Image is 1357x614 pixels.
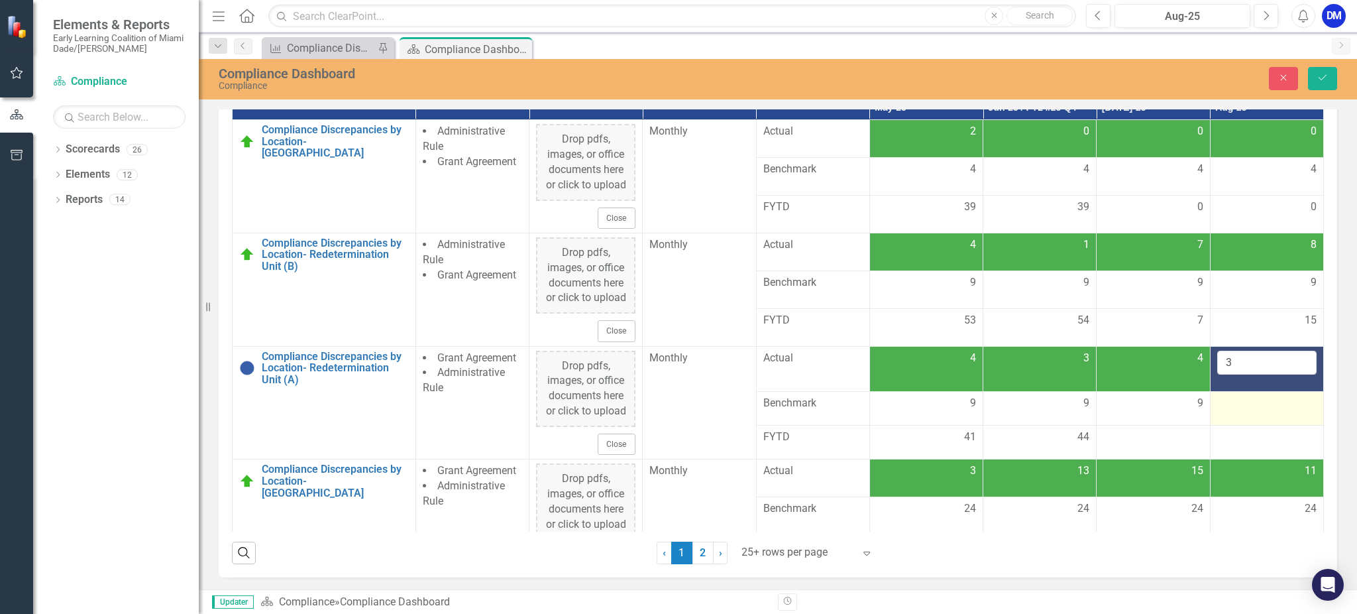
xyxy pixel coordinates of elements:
img: Above Target [239,134,255,150]
span: 0 [1311,200,1317,215]
span: 4 [1311,162,1317,177]
button: Aug-25 [1114,4,1250,28]
span: 9 [970,275,976,290]
small: Early Learning Coalition of Miami Dade/[PERSON_NAME] [53,32,186,54]
span: Actual [763,351,863,366]
a: Scorecards [66,142,120,157]
span: ‹ [663,546,666,559]
span: 4 [970,237,976,253]
div: Compliance Discrepancies by Location- Transfers [287,40,374,56]
div: Drop pdfs, images, or office documents here or click to upload [536,351,635,427]
span: 9 [1083,396,1089,411]
button: DM [1322,4,1346,28]
span: 9 [1197,396,1203,411]
span: 7 [1197,313,1203,328]
div: Open Intercom Messenger [1312,569,1344,601]
span: 15 [1305,313,1317,328]
span: 4 [970,162,976,177]
span: 41 [964,430,976,445]
span: Actual [763,463,863,479]
input: Search Below... [53,105,186,129]
button: Close [598,208,635,229]
span: Actual [763,237,863,253]
button: Search [1006,7,1073,25]
a: Compliance Discrepancies by Location- Redetermination Unit (A) [262,351,409,386]
span: 9 [1311,275,1317,290]
span: 4 [1197,351,1203,366]
span: Benchmark [763,501,863,517]
span: Administrative Rule [423,238,505,266]
span: Grant Agreement [437,464,516,477]
span: 1 [1083,237,1089,253]
span: 0 [1083,124,1089,139]
span: 53 [964,313,976,328]
a: Elements [66,167,110,182]
span: Benchmark [763,275,863,290]
div: Compliance Dashboard [219,66,848,81]
span: Grant Agreement [437,155,516,168]
span: FYTD [763,313,863,328]
div: Monthly [649,463,749,479]
a: Compliance Discrepancies by Location- Redetermination Unit (B) [262,237,409,273]
span: 8 [1311,237,1317,253]
span: 13 [1077,463,1089,479]
a: Reports [66,192,103,208]
span: Benchmark [763,396,863,411]
span: Updater [212,595,254,609]
span: 4 [1083,162,1089,177]
span: Benchmark [763,162,863,177]
button: Close [598,320,635,341]
a: Compliance Discrepancies by Location- [GEOGRAPHIC_DATA] [262,124,409,159]
div: Monthly [649,351,749,366]
span: 9 [1083,275,1089,290]
span: 0 [1197,124,1203,139]
div: Aug-25 [1119,9,1246,25]
span: Administrative Rule [423,125,505,153]
span: Elements & Reports [53,17,186,32]
div: Drop pdfs, images, or office documents here or click to upload [536,463,635,540]
span: 9 [1197,275,1203,290]
div: 12 [117,169,138,180]
span: 24 [1191,501,1203,517]
div: Monthly [649,237,749,253]
div: Compliance Dashboard [425,41,529,58]
img: Above Target [239,473,255,489]
div: Drop pdfs, images, or office documents here or click to upload [536,124,635,200]
span: 3 [1083,351,1089,366]
span: FYTD [763,200,863,215]
span: 39 [1077,200,1089,215]
img: No Information [239,360,255,376]
div: Compliance [219,81,848,91]
div: 14 [109,194,131,206]
span: FYTD [763,430,863,445]
span: Grant Agreement [437,269,516,281]
span: 24 [1077,501,1089,517]
a: Compliance Discrepancies by Location- Transfers [265,40,374,56]
span: › [719,546,722,559]
span: 24 [1305,501,1317,517]
span: 0 [1197,200,1203,215]
a: Compliance [279,595,335,608]
div: Compliance Dashboard [340,595,450,608]
span: 4 [970,351,976,366]
div: Drop pdfs, images, or office documents here or click to upload [536,237,635,314]
span: 0 [1311,124,1317,139]
a: 2 [692,542,714,564]
div: » [260,595,768,610]
img: ClearPoint Strategy [7,15,30,38]
button: Close [598,434,635,455]
span: 11 [1305,463,1317,479]
span: Grant Agreement [437,351,516,364]
span: 1 [671,542,692,564]
div: Monthly [649,124,749,139]
input: Search ClearPoint... [268,5,1076,28]
span: Actual [763,124,863,139]
span: 4 [1197,162,1203,177]
span: 15 [1191,463,1203,479]
span: Administrative Rule [423,479,505,507]
span: 9 [970,396,976,411]
span: 7 [1197,237,1203,253]
span: 44 [1077,430,1089,445]
span: 39 [964,200,976,215]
